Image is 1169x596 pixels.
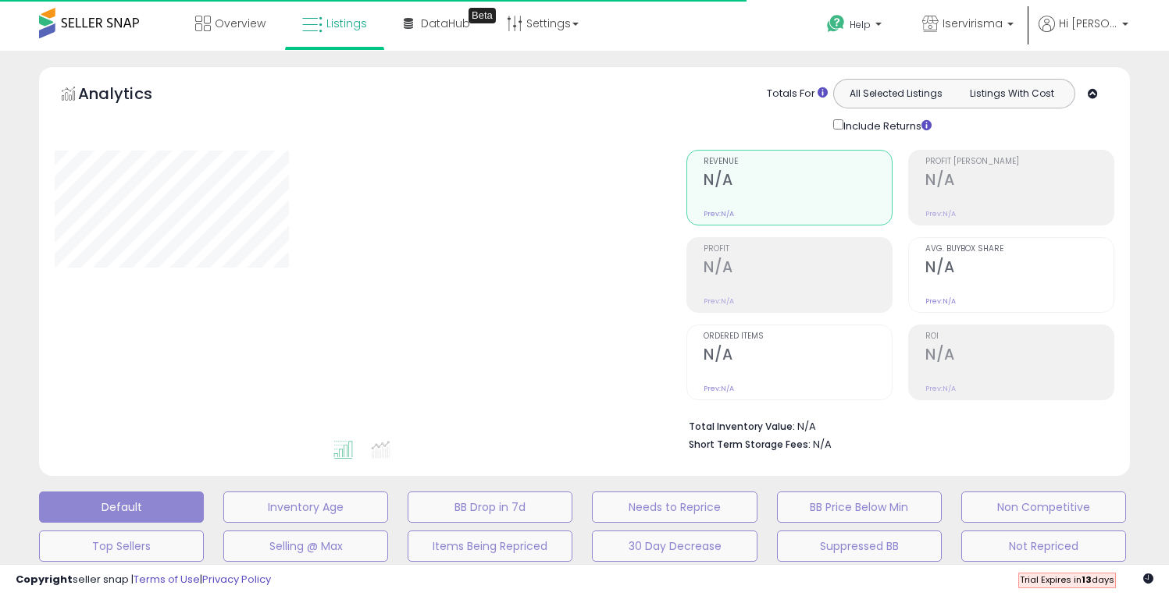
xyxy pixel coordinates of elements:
[925,209,956,218] small: Prev: N/A
[925,171,1114,192] h2: N/A
[1059,16,1117,31] span: Hi [PERSON_NAME]
[961,530,1126,562] button: Not Repriced
[421,16,470,31] span: DataHub
[704,258,892,279] h2: N/A
[777,491,942,523] button: BB Price Below Min
[408,530,572,562] button: Items Being Repriced
[704,332,892,341] span: Ordered Items
[838,83,954,104] button: All Selected Listings
[469,8,496,23] div: Tooltip anchor
[326,16,367,31] span: Listings
[925,245,1114,254] span: Avg. Buybox Share
[953,83,1070,104] button: Listings With Cost
[826,14,846,34] i: Get Help
[689,438,811,451] b: Short Term Storage Fees:
[39,530,204,562] button: Top Sellers
[16,573,271,587] div: seller snap | |
[223,491,388,523] button: Inventory Age
[215,16,266,31] span: Overview
[925,258,1114,279] h2: N/A
[767,87,828,101] div: Totals For
[814,2,897,51] a: Help
[850,18,871,31] span: Help
[704,296,734,306] small: Prev: N/A
[592,530,757,562] button: 30 Day Decrease
[777,530,942,562] button: Suppressed BB
[943,16,1003,31] span: Iservirisma
[16,572,73,587] strong: Copyright
[592,491,757,523] button: Needs to Reprice
[78,83,183,108] h5: Analytics
[925,158,1114,166] span: Profit [PERSON_NAME]
[704,209,734,218] small: Prev: N/A
[822,116,950,134] div: Include Returns
[223,530,388,562] button: Selling @ Max
[925,296,956,306] small: Prev: N/A
[689,420,795,433] b: Total Inventory Value:
[1039,16,1128,51] a: Hi [PERSON_NAME]
[704,346,892,367] h2: N/A
[39,491,204,523] button: Default
[925,332,1114,341] span: ROI
[813,437,832,452] span: N/A
[704,158,892,166] span: Revenue
[961,491,1126,523] button: Non Competitive
[925,346,1114,367] h2: N/A
[704,245,892,254] span: Profit
[689,416,1103,435] li: N/A
[704,171,892,192] h2: N/A
[925,384,956,393] small: Prev: N/A
[704,384,734,393] small: Prev: N/A
[408,491,572,523] button: BB Drop in 7d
